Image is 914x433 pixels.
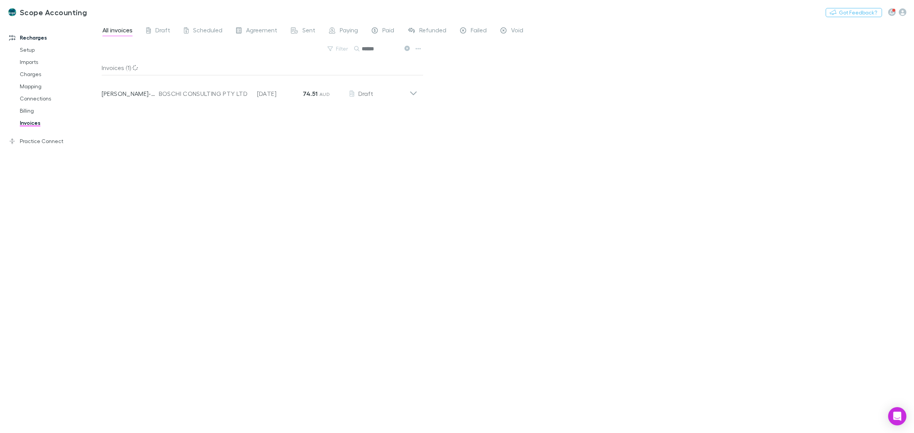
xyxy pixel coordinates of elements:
span: Refunded [419,26,446,36]
span: All invoices [102,26,133,36]
span: AUD [320,91,330,97]
h3: Scope Accounting [20,8,87,17]
span: Sent [302,26,315,36]
a: Imports [12,56,107,68]
span: Agreement [246,26,277,36]
strong: 74.51 [303,90,318,97]
a: Recharges [2,32,107,44]
a: Invoices [12,117,107,129]
p: [DATE] [257,89,303,98]
a: Setup [12,44,107,56]
span: Paying [340,26,358,36]
button: Got Feedback? [826,8,882,17]
a: Connections [12,92,107,105]
span: Paid [382,26,394,36]
a: Mapping [12,80,107,92]
span: Failed [471,26,487,36]
div: BOSCHI CONSULTING PTY LTD [159,89,249,98]
span: Scheduled [193,26,222,36]
div: [PERSON_NAME]-0108BOSCHI CONSULTING PTY LTD[DATE]74.51 AUDDraft [96,75,423,106]
a: Charges [12,68,107,80]
p: [PERSON_NAME]-0108 [102,89,159,98]
a: Scope Accounting [3,3,91,21]
div: Open Intercom Messenger [888,407,906,425]
a: Billing [12,105,107,117]
span: Draft [155,26,170,36]
a: Practice Connect [2,135,107,147]
span: Draft [358,90,373,97]
span: Void [511,26,523,36]
img: Scope Accounting's Logo [8,8,17,17]
button: Filter [324,44,353,53]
